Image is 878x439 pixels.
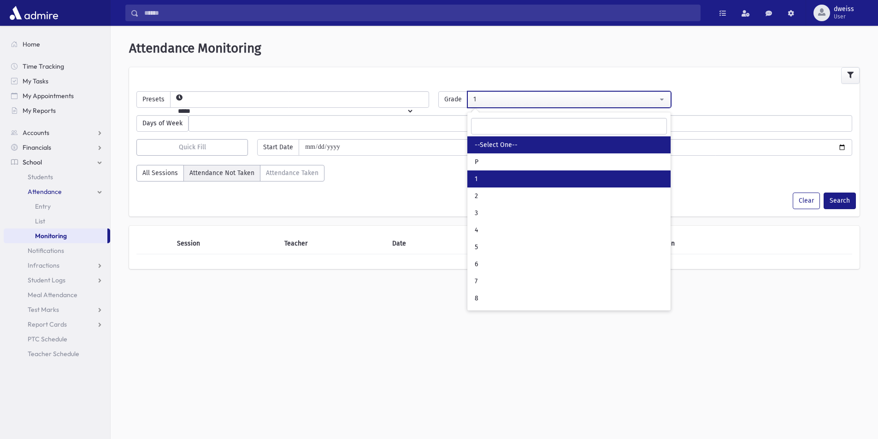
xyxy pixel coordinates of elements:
span: 4 [475,226,478,235]
a: Notifications [4,243,110,258]
span: 1 [475,175,477,184]
span: Attendance [28,187,62,196]
span: My Reports [23,106,56,115]
label: All Sessions [136,165,184,181]
a: My Tasks [4,74,110,88]
button: Clear [793,193,820,209]
button: 1 [467,91,671,108]
span: Quick Fill [179,143,206,151]
a: Monitoring [4,228,107,243]
span: dweiss [834,6,854,13]
th: Day of Week [465,233,616,254]
span: Grade [438,91,468,108]
div: 1 [473,94,657,104]
span: School [23,158,42,166]
span: Entry [35,202,51,211]
span: 6 [475,260,478,269]
a: Time Tracking [4,59,110,74]
span: Financials [23,143,51,152]
span: Start Date [257,139,299,156]
a: Meal Attendance [4,287,110,302]
span: Time Tracking [23,62,64,70]
th: Date [387,233,465,254]
th: Teacher [279,233,387,254]
span: Teacher Schedule [28,350,79,358]
span: Students [28,173,53,181]
a: Students [4,170,110,184]
span: Home [23,40,40,48]
a: My Appointments [4,88,110,103]
a: Report Cards [4,317,110,332]
a: List [4,214,110,228]
span: --Select One-- [475,140,518,150]
span: Notifications [28,246,64,255]
a: Accounts [4,125,110,140]
th: Attendance Taken [617,233,818,254]
span: 3 [475,209,478,218]
a: School [4,155,110,170]
span: User [834,13,854,20]
img: AdmirePro [7,4,60,22]
a: Test Marks [4,302,110,317]
a: My Reports [4,103,110,118]
span: Test Marks [28,305,59,314]
span: Accounts [23,129,49,137]
span: Infractions [28,261,59,269]
span: Report Cards [28,320,67,328]
span: 5 [475,243,478,252]
span: P [475,158,478,167]
button: Quick Fill [136,139,248,156]
span: Attendance Monitoring [129,41,261,56]
span: List [35,217,45,225]
a: PTC Schedule [4,332,110,346]
span: 2 [475,192,478,201]
a: Financials [4,140,110,155]
span: Monitoring [35,232,67,240]
span: Meal Attendance [28,291,77,299]
input: Search [139,5,700,21]
span: Presets [136,91,171,108]
input: Search [471,118,667,135]
div: AttTaken [136,165,324,185]
button: Search [824,193,856,209]
a: Infractions [4,258,110,273]
label: Attendance Taken [260,165,324,181]
span: 8 [475,294,478,303]
span: Days of Week [136,115,189,132]
span: 7 [475,277,477,286]
span: PTC Schedule [28,335,67,343]
span: My Appointments [23,92,74,100]
a: Home [4,37,110,52]
span: My Tasks [23,77,48,85]
th: Session [171,233,279,254]
label: Attendance Not Taken [183,165,260,181]
a: Teacher Schedule [4,346,110,361]
a: Entry [4,199,110,214]
a: Student Logs [4,273,110,287]
span: Student Logs [28,276,65,284]
a: Attendance [4,184,110,199]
